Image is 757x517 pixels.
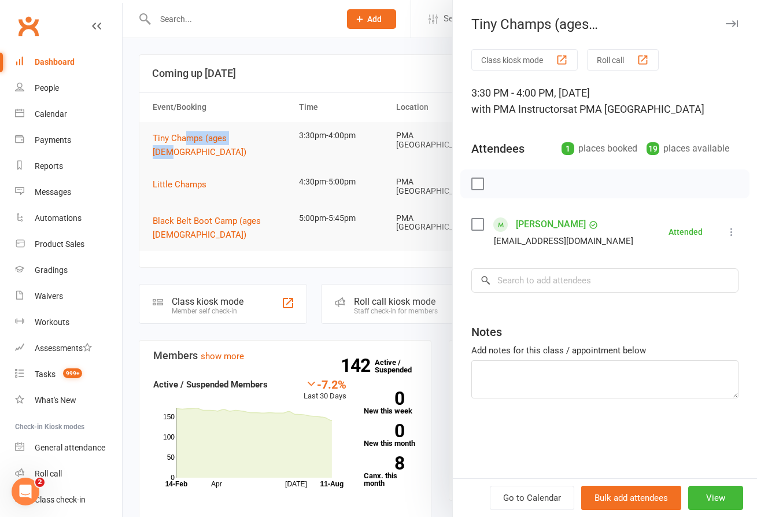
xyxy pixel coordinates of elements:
span: with PMA Instructors [471,103,568,115]
a: [PERSON_NAME] [516,215,586,234]
a: Reports [15,153,122,179]
a: Messages [15,179,122,205]
div: Assessments [35,344,92,353]
div: Roll call [35,469,62,478]
div: Messages [35,187,71,197]
span: at PMA [GEOGRAPHIC_DATA] [568,103,704,115]
span: 999+ [63,368,82,378]
a: General attendance kiosk mode [15,435,122,461]
div: Notes [471,324,502,340]
button: Roll call [587,49,659,71]
div: 19 [647,142,659,155]
div: People [35,83,59,93]
div: What's New [35,396,76,405]
input: Search to add attendees [471,268,738,293]
button: View [688,486,743,510]
div: places available [647,141,729,157]
div: Class check-in [35,495,86,504]
a: Gradings [15,257,122,283]
div: 3:30 PM - 4:00 PM, [DATE] [471,85,738,117]
a: Tasks 999+ [15,361,122,387]
a: Workouts [15,309,122,335]
div: [EMAIL_ADDRESS][DOMAIN_NAME] [494,234,633,249]
div: Add notes for this class / appointment below [471,344,738,357]
div: Reports [35,161,63,171]
div: Tiny Champs (ages [DEMOGRAPHIC_DATA]) [453,16,757,32]
div: Workouts [35,317,69,327]
div: Dashboard [35,57,75,67]
span: 2 [35,478,45,487]
div: Payments [35,135,71,145]
div: Waivers [35,291,63,301]
iframe: Intercom live chat [12,478,39,505]
a: Payments [15,127,122,153]
div: 1 [562,142,574,155]
div: Calendar [35,109,67,119]
button: Class kiosk mode [471,49,578,71]
a: Class kiosk mode [15,487,122,513]
a: Clubworx [14,12,43,40]
a: What's New [15,387,122,413]
a: Calendar [15,101,122,127]
div: Attended [669,228,703,236]
a: Automations [15,205,122,231]
div: General attendance [35,443,105,452]
div: places booked [562,141,637,157]
a: Dashboard [15,49,122,75]
button: Bulk add attendees [581,486,681,510]
div: Gradings [35,265,68,275]
a: Assessments [15,335,122,361]
a: Go to Calendar [490,486,574,510]
div: Tasks [35,370,56,379]
a: Waivers [15,283,122,309]
a: Roll call [15,461,122,487]
a: People [15,75,122,101]
div: Attendees [471,141,525,157]
div: Automations [35,213,82,223]
div: Product Sales [35,239,84,249]
a: Product Sales [15,231,122,257]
